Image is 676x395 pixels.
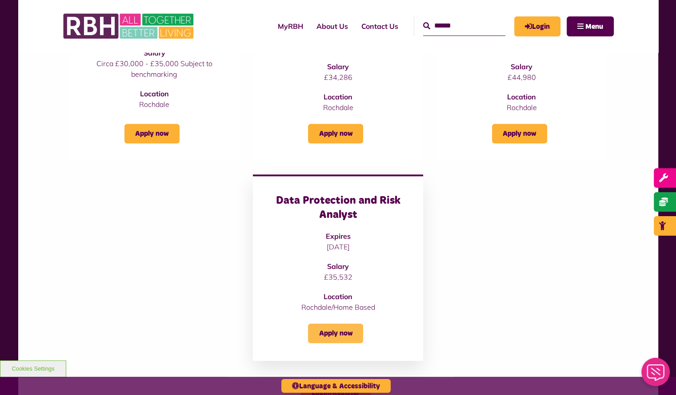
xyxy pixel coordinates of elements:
h3: Data Protection and Risk Analyst [271,194,405,221]
img: RBH [63,9,196,43]
strong: Location [140,89,169,98]
span: Menu [585,23,603,30]
a: Apply now [492,124,547,143]
a: MyRBH [271,14,310,38]
p: Rochdale [454,102,589,113]
button: Navigation [567,16,614,36]
p: Rochdale/Home Based [271,302,405,312]
a: Contact Us [355,14,405,38]
strong: Salary [327,62,349,71]
p: £44,980 [454,72,589,83]
a: Apply now [308,324,363,343]
p: Circa £30,000 - £35,000 Subject to benchmarking [87,58,222,79]
strong: Location [324,92,352,101]
p: £34,286 [271,72,405,83]
strong: Salary [511,62,532,71]
p: £35,532 [271,272,405,282]
a: MyRBH [514,16,560,36]
button: Language & Accessibility [281,379,391,393]
p: Rochdale [271,102,405,113]
strong: Location [324,292,352,301]
p: [DATE] [271,241,405,252]
a: Apply now [308,124,363,143]
a: Apply now [124,124,180,143]
strong: Salary [144,48,165,57]
iframe: Netcall Web Assistant for live chat [636,355,676,395]
strong: Location [507,92,536,101]
input: Search [423,16,505,36]
strong: Salary [327,262,349,271]
strong: Expires [325,232,350,241]
a: About Us [310,14,355,38]
p: Rochdale [87,99,222,110]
